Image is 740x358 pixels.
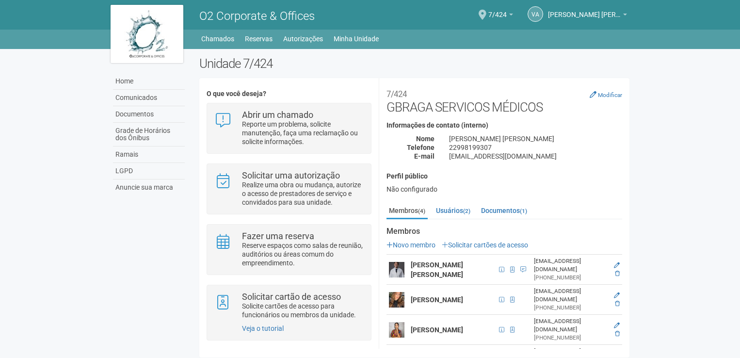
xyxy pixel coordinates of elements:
a: Ramais [113,146,185,163]
p: Realize uma obra ou mudança, autorize o acesso de prestadores de serviço e convidados para sua un... [242,180,364,207]
strong: Telefone [407,144,434,151]
img: user.png [389,322,404,338]
strong: Solicitar uma autorização [242,170,340,180]
strong: [PERSON_NAME] [411,326,463,334]
small: (2) [463,208,470,214]
span: Vinicio Augustinho Alba filho [548,1,621,18]
a: Editar membro [614,322,620,329]
a: [PERSON_NAME] [PERSON_NAME] [548,12,627,20]
a: Documentos [113,106,185,123]
div: [PHONE_NUMBER] [534,304,606,312]
a: Excluir membro [615,330,620,337]
a: LGPD [113,163,185,179]
div: [PERSON_NAME] [PERSON_NAME] [442,134,629,143]
a: Editar membro [614,292,620,299]
a: Veja o tutorial [242,325,284,332]
span: 7/424 [488,1,507,18]
a: 7/424 [488,12,513,20]
strong: Abrir um chamado [242,110,313,120]
img: user.png [389,292,404,308]
p: Reporte um problema, solicite manutenção, faça uma reclamação ou solicite informações. [242,120,364,146]
strong: Membros [386,227,622,236]
a: Abrir um chamado Reporte um problema, solicite manutenção, faça uma reclamação ou solicite inform... [214,111,363,146]
div: [EMAIL_ADDRESS][DOMAIN_NAME] [442,152,629,161]
a: Autorizações [283,32,323,46]
a: Home [113,73,185,90]
a: Solicitar uma autorização Realize uma obra ou mudança, autorize o acesso de prestadores de serviç... [214,171,363,207]
small: (4) [418,208,425,214]
h4: O que você deseja? [207,90,371,98]
span: O2 Corporate & Offices [199,9,315,23]
div: [EMAIL_ADDRESS][DOMAIN_NAME] [534,287,606,304]
div: Não configurado [386,185,622,194]
div: 22998199307 [442,143,629,152]
a: Chamados [201,32,234,46]
a: Fazer uma reserva Reserve espaços como salas de reunião, auditórios ou áreas comum do empreendime... [214,232,363,267]
h2: Unidade 7/424 [199,56,629,71]
p: Reserve espaços como salas de reunião, auditórios ou áreas comum do empreendimento. [242,241,364,267]
p: Solicite cartões de acesso para funcionários ou membros da unidade. [242,302,364,319]
a: Novo membro [386,241,435,249]
a: VA [528,6,543,22]
a: Comunicados [113,90,185,106]
img: user.png [389,262,404,277]
div: [EMAIL_ADDRESS][DOMAIN_NAME] [534,317,606,334]
div: [EMAIL_ADDRESS][DOMAIN_NAME] [534,257,606,274]
a: Excluir membro [615,270,620,277]
a: Solicitar cartões de acesso [442,241,528,249]
h4: Perfil público [386,173,622,180]
a: Documentos(1) [479,203,530,218]
div: [PHONE_NUMBER] [534,274,606,282]
a: Reservas [245,32,273,46]
a: Membros(4) [386,203,428,219]
h2: GBRAGA SERVICOS MÉDICOS [386,85,622,114]
strong: [PERSON_NAME] [411,296,463,304]
strong: Solicitar cartão de acesso [242,292,341,302]
small: 7/424 [386,89,407,99]
strong: [PERSON_NAME] [PERSON_NAME] [411,261,463,278]
h4: Informações de contato (interno) [386,122,622,129]
a: Editar membro [614,262,620,269]
a: Grade de Horários dos Ônibus [113,123,185,146]
a: Modificar [590,91,622,98]
strong: Nome [416,135,434,143]
a: Anuncie sua marca [113,179,185,195]
a: Usuários(2) [434,203,473,218]
strong: E-mail [414,152,434,160]
a: Excluir membro [615,300,620,307]
strong: Fazer uma reserva [242,231,314,241]
a: Solicitar cartão de acesso Solicite cartões de acesso para funcionários ou membros da unidade. [214,293,363,319]
a: Minha Unidade [334,32,379,46]
small: Modificar [598,92,622,98]
small: (1) [520,208,527,214]
div: [PHONE_NUMBER] [534,334,606,342]
img: logo.jpg [111,5,183,63]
